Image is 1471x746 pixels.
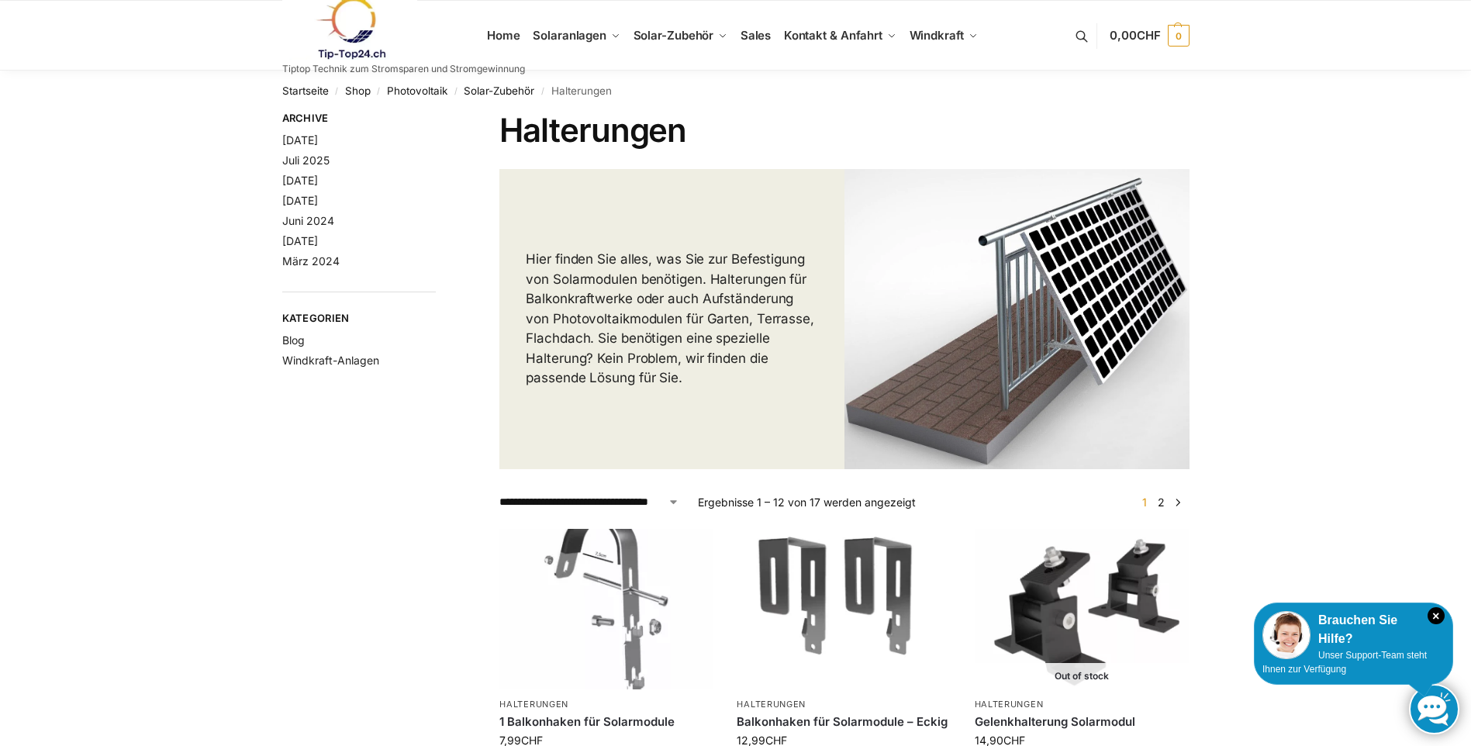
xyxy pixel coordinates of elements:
[282,194,318,207] a: [DATE]
[903,1,984,71] a: Windkraft
[1172,494,1183,510] a: →
[844,169,1190,470] img: Halterungen
[975,714,1189,730] a: Gelenkhalterung Solarmodul
[1110,28,1160,43] span: 0,00
[634,28,714,43] span: Solar-Zubehör
[282,354,379,367] a: Windkraft-Anlagen
[534,85,551,98] span: /
[329,85,345,98] span: /
[499,699,568,710] a: Halterungen
[499,111,1189,150] h1: Halterungen
[1137,28,1161,43] span: CHF
[282,111,437,126] span: Archive
[282,85,329,97] a: Startseite
[627,1,734,71] a: Solar-Zubehör
[1168,25,1190,47] span: 0
[526,250,818,389] p: Hier finden Sie alles, was Sie zur Befestigung von Solarmodulen benötigen. Halterungen für Balkon...
[282,234,318,247] a: [DATE]
[737,529,951,689] img: Balkonhaken für Solarmodule - Eckig
[464,85,534,97] a: Solar-Zubehör
[499,494,679,510] select: Shop-Reihenfolge
[737,714,951,730] a: Balkonhaken für Solarmodule – Eckig
[371,85,387,98] span: /
[387,85,447,97] a: Photovoltaik
[910,28,964,43] span: Windkraft
[436,112,445,129] button: Close filters
[784,28,882,43] span: Kontakt & Anfahrt
[1138,496,1151,509] span: Seite 1
[282,64,525,74] p: Tiptop Technik zum Stromsparen und Stromgewinnung
[533,28,606,43] span: Solaranlagen
[282,174,318,187] a: [DATE]
[741,28,772,43] span: Sales
[698,494,916,510] p: Ergebnisse 1 – 12 von 17 werden angezeigt
[1262,611,1445,648] div: Brauchen Sie Hilfe?
[282,133,318,147] a: [DATE]
[345,85,371,97] a: Shop
[1262,650,1427,675] span: Unser Support-Team steht Ihnen zur Verfügung
[282,214,334,227] a: Juni 2024
[282,71,1190,111] nav: Breadcrumb
[1428,607,1445,624] i: Schließen
[282,311,437,326] span: Kategorien
[737,699,806,710] a: Halterungen
[1154,496,1169,509] a: Seite 2
[282,154,330,167] a: Juli 2025
[777,1,903,71] a: Kontakt & Anfahrt
[1110,12,1189,59] a: 0,00CHF 0
[282,254,340,268] a: März 2024
[1133,494,1189,510] nav: Produkt-Seitennummerierung
[447,85,464,98] span: /
[499,714,713,730] a: 1 Balkonhaken für Solarmodule
[975,529,1189,689] img: Gelenkhalterung Solarmodul
[499,529,713,689] img: Balkonhaken für runde Handläufe
[282,333,305,347] a: Blog
[1262,611,1310,659] img: Customer service
[975,699,1044,710] a: Halterungen
[975,529,1189,689] a: Out of stockGelenkhalterung Solarmodul
[734,1,777,71] a: Sales
[527,1,627,71] a: Solaranlagen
